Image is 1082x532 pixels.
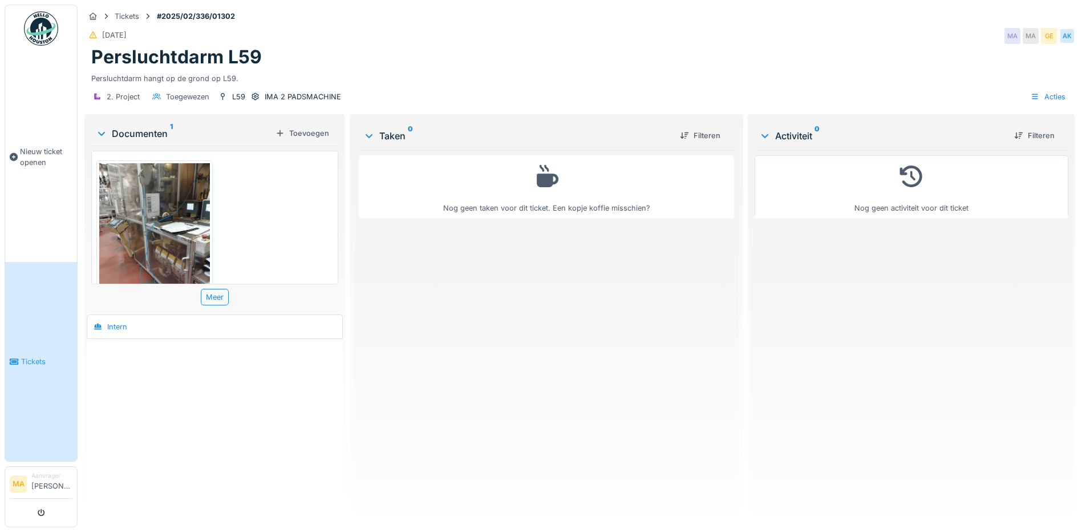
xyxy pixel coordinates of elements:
span: Nieuw ticket openen [20,146,72,168]
div: Meer [201,289,229,305]
div: Aanvrager [31,471,72,480]
li: MA [10,475,27,493]
a: Tickets [5,262,77,461]
div: Acties [1026,88,1071,105]
sup: 1 [170,127,173,140]
div: MA [1023,28,1039,44]
div: AK [1059,28,1075,44]
a: Nieuw ticket openen [5,52,77,262]
div: Filteren [1010,128,1059,143]
div: Persluchtdarm hangt op de grond op L59. [91,68,1068,84]
img: ww39cx4j48dcvfq8azd2brevkzut [99,163,210,311]
span: Tickets [21,356,72,367]
a: MA Aanvrager[PERSON_NAME] [10,471,72,499]
div: Intern [107,321,127,332]
div: [DATE] [102,30,127,41]
sup: 0 [408,129,413,143]
div: Toegewezen [166,91,209,102]
div: GE [1041,28,1057,44]
sup: 0 [814,129,820,143]
div: IMA 2 PADSMACHINE [265,91,341,102]
div: L59 [232,91,245,102]
div: Toevoegen [271,126,334,141]
div: Nog geen taken voor dit ticket. Een kopje koffie misschien? [366,160,727,213]
div: Documenten [96,127,271,140]
div: MA [1004,28,1020,44]
div: Filteren [675,128,725,143]
div: 2. Project [107,91,140,102]
h1: Persluchtdarm L59 [91,46,262,68]
div: Taken [363,129,671,143]
img: Badge_color-CXgf-gQk.svg [24,11,58,46]
div: Activiteit [759,129,1005,143]
strong: #2025/02/336/01302 [152,11,240,22]
div: Nog geen activiteit voor dit ticket [762,160,1061,213]
li: [PERSON_NAME] [31,471,72,496]
div: Tickets [115,11,139,22]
